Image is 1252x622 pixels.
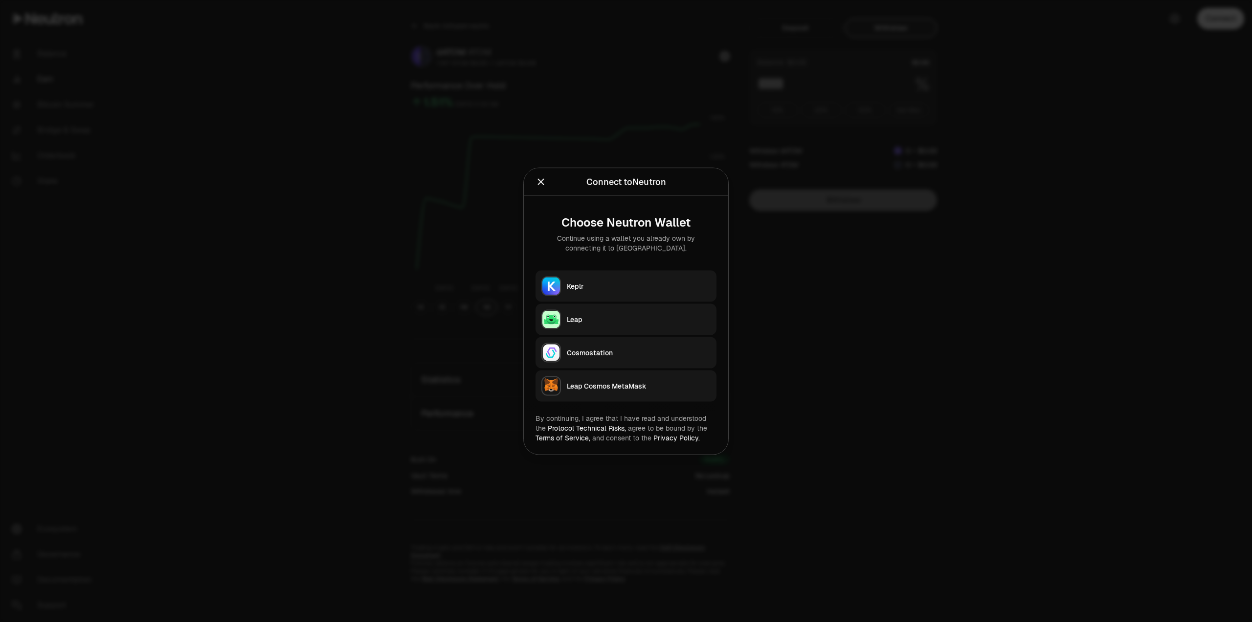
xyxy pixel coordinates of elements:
div: Leap [567,314,711,324]
a: Privacy Policy. [653,433,700,442]
button: Leap Cosmos MetaMaskLeap Cosmos MetaMask [536,370,716,401]
button: LeapLeap [536,303,716,335]
button: Close [536,175,546,188]
div: Keplr [567,281,711,291]
a: Terms of Service, [536,433,590,442]
div: Leap Cosmos MetaMask [567,381,711,391]
img: Cosmostation [542,344,560,361]
div: Choose Neutron Wallet [543,215,709,229]
div: Cosmostation [567,347,711,357]
img: Keplr [542,277,560,295]
div: Continue using a wallet you already own by connecting it to [GEOGRAPHIC_DATA]. [543,233,709,253]
div: Connect to Neutron [586,175,666,188]
img: Leap [542,310,560,328]
button: CosmostationCosmostation [536,337,716,368]
div: By continuing, I agree that I have read and understood the agree to be bound by the and consent t... [536,413,716,442]
button: KeplrKeplr [536,270,716,301]
img: Leap Cosmos MetaMask [542,377,560,394]
a: Protocol Technical Risks, [548,423,626,432]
